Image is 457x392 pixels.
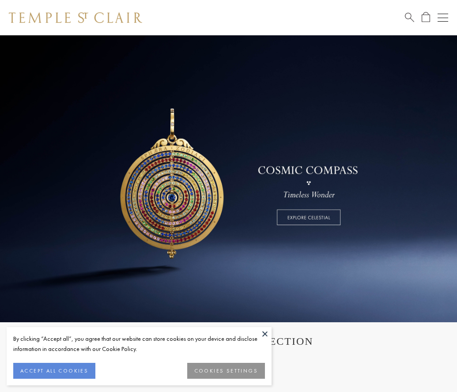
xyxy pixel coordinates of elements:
button: Open navigation [438,12,448,23]
button: ACCEPT ALL COOKIES [13,363,95,379]
a: Search [405,12,414,23]
button: COOKIES SETTINGS [187,363,265,379]
a: Open Shopping Bag [422,12,430,23]
img: Temple St. Clair [9,12,142,23]
div: By clicking “Accept all”, you agree that our website can store cookies on your device and disclos... [13,334,265,354]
